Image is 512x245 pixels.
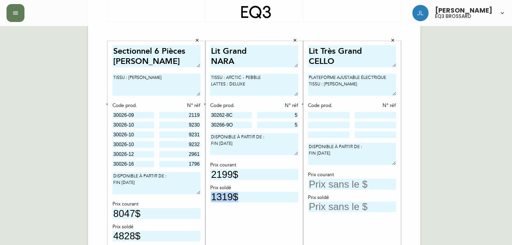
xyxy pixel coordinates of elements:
[241,6,271,19] img: logo
[112,102,154,109] div: Code prod.
[112,172,200,194] textarea: DISPONIBLE À PARTIR DE : FIN [DATE]
[435,7,492,14] span: [PERSON_NAME]
[210,162,298,169] div: Prix courant
[355,102,396,109] div: N° réf
[308,201,396,212] input: Prix sans le $
[210,184,298,192] div: Prix soldé
[210,74,298,96] textarea: TISSU : ARCTIC - PEBBLE LATTES : DELUXE
[435,14,471,19] h5: eq3 brossard
[112,208,200,219] input: Prix sans le $
[308,143,396,165] textarea: DISPONIBLE À PARTIR DE : FIN [DATE]
[210,169,298,180] input: Prix sans le $
[210,102,252,109] div: Code prod.
[412,5,428,21] img: 4c684eb21b92554db63a26dcce857022
[210,133,298,155] textarea: DISPONIBLE À PARTIR DE : FIN [DATE]
[308,194,396,201] div: Prix soldé
[112,45,200,68] textarea: Sectionnel 6 Pièces [PERSON_NAME]
[308,74,396,96] textarea: PLATEFORME AJUSTABLE ÉLECTRIQUE TISSU : [PERSON_NAME]
[159,102,201,109] div: N° réf
[308,179,396,190] input: Prix sans le $
[112,201,200,208] div: Prix courant
[112,223,200,231] div: Prix soldé
[112,231,200,242] input: Prix sans le $
[257,102,299,109] div: N° réf
[210,45,298,68] textarea: Lit Grand NARA
[308,171,396,179] div: Prix courant
[112,74,200,96] textarea: TISSU : [PERSON_NAME]
[308,45,396,68] textarea: Lit Très Grand CELLO
[308,102,349,109] div: Code prod.
[210,192,298,203] input: Prix sans le $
